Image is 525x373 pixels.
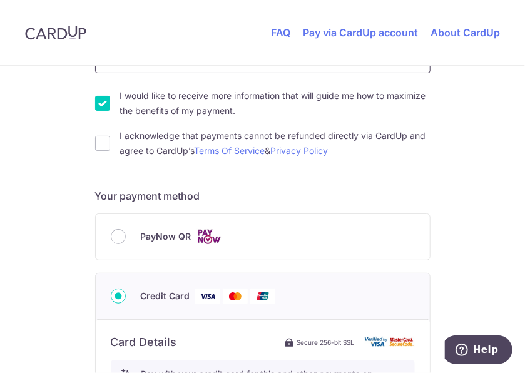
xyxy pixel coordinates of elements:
[303,26,418,39] a: Pay via CardUp account
[95,188,431,203] h5: Your payment method
[141,229,191,244] span: PayNow QR
[120,128,431,158] label: I acknowledge that payments cannot be refunded directly via CardUp and agree to CardUp’s &
[445,335,512,367] iframe: Opens a widget where you can find more information
[195,145,265,156] a: Terms Of Service
[141,289,190,304] span: Credit Card
[120,88,431,118] label: I would like to receive more information that will guide me how to maximize the benefits of my pa...
[271,26,290,39] a: FAQ
[250,289,275,304] img: Union Pay
[223,289,248,304] img: Mastercard
[196,229,222,245] img: Cards logo
[195,289,220,304] img: Visa
[365,337,415,347] img: card secure
[431,26,500,39] a: About CardUp
[111,335,177,350] h6: Card Details
[297,337,355,347] span: Secure 256-bit SSL
[111,289,415,304] div: Credit Card Visa Mastercard Union Pay
[271,145,329,156] a: Privacy Policy
[25,25,86,40] img: CardUp
[111,229,415,245] div: PayNow QR Cards logo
